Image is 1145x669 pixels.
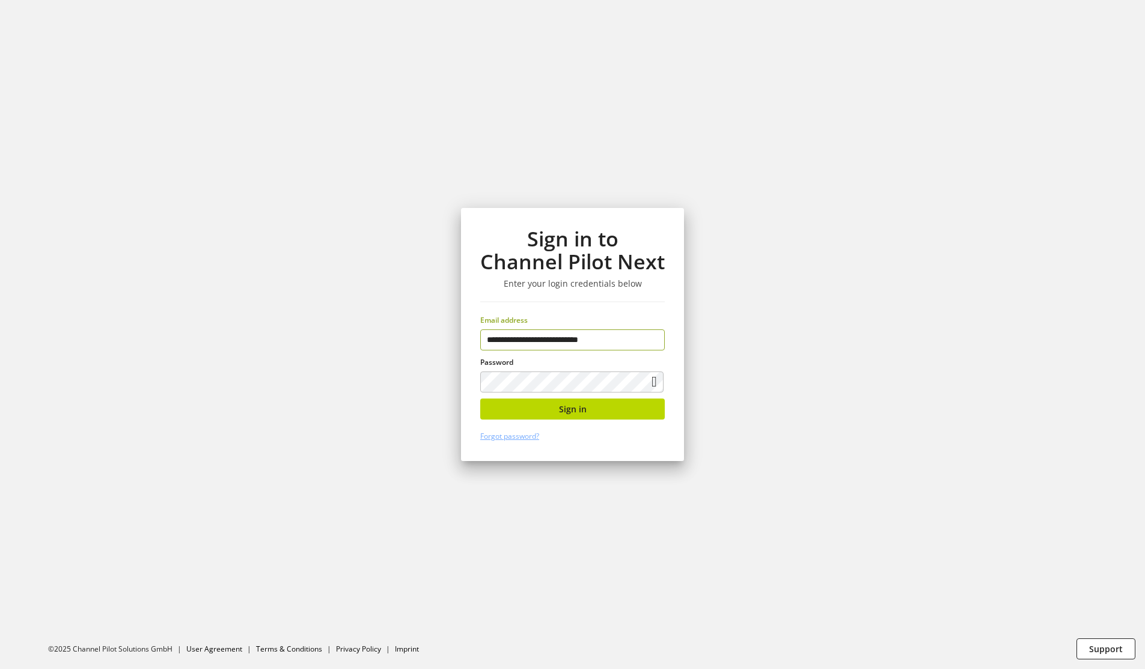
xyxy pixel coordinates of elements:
span: Password [480,357,513,367]
span: Support [1089,643,1123,655]
h1: Sign in to Channel Pilot Next [480,227,665,273]
h3: Enter your login credentials below [480,278,665,289]
a: Privacy Policy [336,644,381,654]
span: Sign in [559,403,587,415]
a: User Agreement [186,644,242,654]
li: ©2025 Channel Pilot Solutions GmbH [48,644,186,655]
a: Imprint [395,644,419,654]
span: Email address [480,315,528,325]
a: Forgot password? [480,431,539,441]
button: Sign in [480,399,665,420]
button: Support [1076,638,1135,659]
a: Terms & Conditions [256,644,322,654]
